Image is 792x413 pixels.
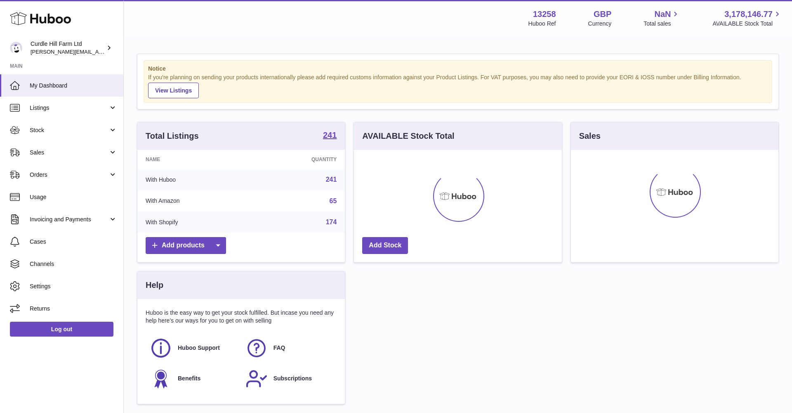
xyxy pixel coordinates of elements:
strong: GBP [594,9,611,20]
span: Benefits [178,375,200,382]
a: Benefits [150,368,237,390]
a: 174 [326,218,337,225]
span: Usage [30,193,117,201]
a: 241 [323,131,337,141]
h3: AVAILABLE Stock Total [362,131,454,142]
a: Add products [146,237,226,254]
a: 3,178,146.77 AVAILABLE Stock Total [712,9,782,28]
span: Listings [30,104,108,112]
th: Quantity [251,150,345,169]
span: Huboo Support [178,344,220,352]
strong: 241 [323,131,337,139]
a: Add Stock [362,237,408,254]
span: Returns [30,305,117,313]
span: Subscriptions [273,375,312,382]
td: With Amazon [137,190,251,212]
strong: 13258 [533,9,556,20]
span: Orders [30,171,108,179]
img: miranda@diddlysquatfarmshop.com [10,42,22,54]
h3: Sales [579,131,601,142]
div: Huboo Ref [528,20,556,28]
div: Curdle Hill Farm Ltd [31,40,105,56]
span: [PERSON_NAME][EMAIL_ADDRESS][DOMAIN_NAME] [31,48,165,55]
span: 3,178,146.77 [724,9,773,20]
a: Log out [10,322,113,337]
span: Invoicing and Payments [30,216,108,223]
th: Name [137,150,251,169]
div: If you're planning on sending your products internationally please add required customs informati... [148,74,768,98]
span: Cases [30,238,117,246]
td: With Huboo [137,169,251,190]
a: Huboo Support [150,337,237,359]
h3: Help [146,280,163,291]
h3: Total Listings [146,131,199,142]
strong: Notice [148,65,768,73]
a: Subscriptions [245,368,333,390]
span: Stock [30,126,108,134]
a: NaN Total sales [643,9,680,28]
span: Channels [30,260,117,268]
td: With Shopify [137,211,251,233]
span: My Dashboard [30,82,117,90]
span: NaN [654,9,671,20]
a: View Listings [148,83,199,98]
p: Huboo is the easy way to get your stock fulfilled. But incase you need any help here's our ways f... [146,309,337,325]
span: AVAILABLE Stock Total [712,20,782,28]
a: FAQ [245,337,333,359]
div: Currency [588,20,612,28]
a: 241 [326,176,337,183]
span: Settings [30,282,117,290]
span: Sales [30,149,108,157]
a: 65 [330,197,337,204]
span: Total sales [643,20,680,28]
span: FAQ [273,344,285,352]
